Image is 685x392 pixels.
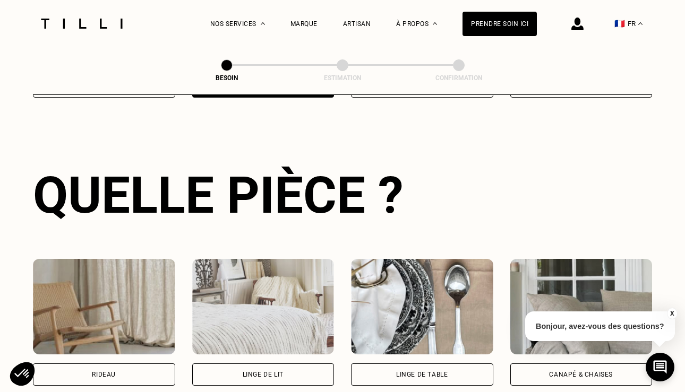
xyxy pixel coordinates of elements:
[571,18,584,30] img: icône connexion
[549,371,613,378] div: Canapé & chaises
[192,259,335,354] img: Tilli retouche votre Linge de lit
[37,19,126,29] img: Logo du service de couturière Tilli
[92,371,116,378] div: Rideau
[33,165,652,225] div: Quelle pièce ?
[243,371,284,378] div: Linge de lit
[289,74,396,82] div: Estimation
[261,22,265,25] img: Menu déroulant
[343,20,371,28] a: Artisan
[396,371,448,378] div: Linge de table
[666,308,677,319] button: X
[433,22,437,25] img: Menu déroulant à propos
[290,20,318,28] a: Marque
[463,12,537,36] a: Prendre soin ici
[406,74,512,82] div: Confirmation
[525,311,675,341] p: Bonjour, avez-vous des questions?
[351,259,493,354] img: Tilli retouche votre Linge de table
[174,74,280,82] div: Besoin
[33,259,175,354] img: Tilli retouche votre Rideau
[510,259,653,354] img: Tilli retouche votre Canapé & chaises
[614,19,625,29] span: 🇫🇷
[638,22,643,25] img: menu déroulant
